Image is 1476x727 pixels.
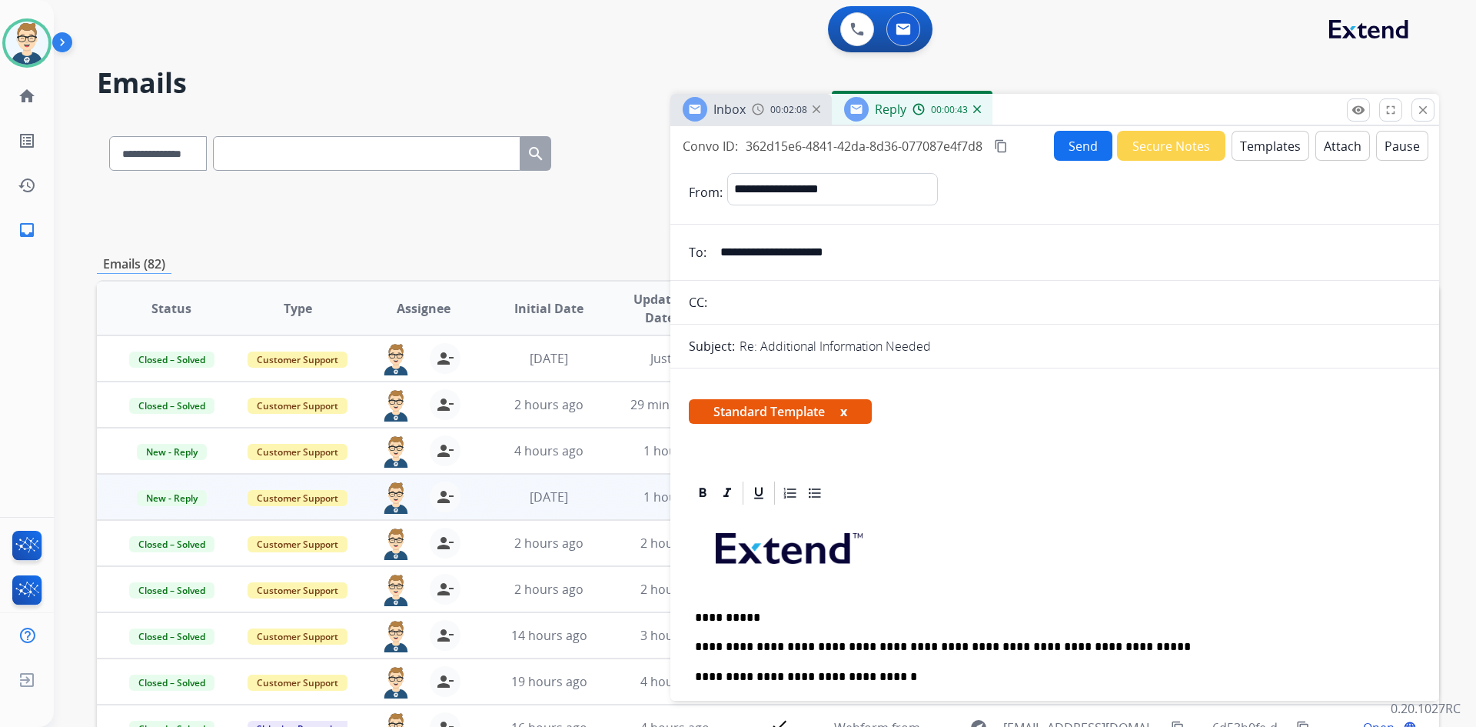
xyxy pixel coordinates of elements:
mat-icon: person_remove [436,672,454,691]
p: Convo ID: [683,137,738,155]
span: 29 minutes ago [630,396,720,413]
mat-icon: remove_red_eye [1351,103,1365,117]
p: From: [689,183,723,202]
h2: Emails [97,68,1439,98]
span: Standard Template [689,399,872,424]
mat-icon: inbox [18,221,36,239]
mat-icon: list_alt [18,132,36,150]
img: agent-avatar [381,482,411,514]
span: [DATE] [530,489,568,505]
mat-icon: fullscreen [1384,103,1398,117]
mat-icon: person_remove [436,626,454,645]
span: Customer Support [248,675,347,691]
span: Customer Support [248,444,347,460]
span: 14 hours ago [511,627,587,644]
button: Send [1054,131,1112,161]
span: 2 hours ago [514,535,583,552]
mat-icon: history [18,176,36,195]
mat-icon: person_remove [436,488,454,506]
div: Italic [716,482,739,505]
mat-icon: content_copy [994,139,1008,153]
span: 19 hours ago [511,673,587,690]
span: Closed – Solved [129,582,214,599]
mat-icon: home [18,87,36,105]
span: 362d15e6-4841-42da-8d36-077087e4f7d8 [746,138,982,155]
span: Customer Support [248,629,347,645]
p: 0.20.1027RC [1391,699,1461,718]
span: Status [151,299,191,318]
div: Underline [747,482,770,505]
p: Subject: [689,337,735,355]
span: 00:00:43 [931,104,968,116]
img: agent-avatar [381,389,411,422]
p: CC: [689,293,707,312]
mat-icon: person_remove [436,349,454,368]
span: Assignee [397,299,450,318]
span: New - Reply [137,490,207,506]
span: 3 hours ago [640,627,710,644]
span: Customer Support [248,536,347,552]
span: [DATE] [530,350,568,367]
mat-icon: close [1416,103,1430,117]
img: agent-avatar [381,666,411,699]
img: agent-avatar [381,574,411,606]
span: Customer Support [248,490,347,506]
span: 4 hours ago [514,442,583,459]
span: 2 hours ago [514,396,583,413]
span: Reply [875,101,906,118]
span: Closed – Solved [129,536,214,552]
button: Pause [1376,131,1428,161]
img: agent-avatar [381,435,411,468]
span: Inbox [713,101,746,118]
mat-icon: search [527,145,545,163]
mat-icon: person_remove [436,442,454,460]
span: Customer Support [248,582,347,599]
span: Closed – Solved [129,675,214,691]
span: 2 hours ago [514,581,583,598]
button: Secure Notes [1117,131,1225,161]
div: Ordered List [779,482,802,505]
span: 00:02:08 [770,104,807,116]
span: 2 hours ago [640,581,710,598]
mat-icon: person_remove [436,534,454,552]
img: agent-avatar [381,343,411,375]
span: 1 hour ago [643,442,706,459]
span: Just now [650,350,700,367]
img: avatar [5,22,48,65]
span: 1 hour ago [643,489,706,505]
span: Updated Date [625,290,695,327]
span: 4 hours ago [640,673,710,690]
button: Templates [1232,131,1309,161]
p: Re: Additional Information Needed [740,337,931,355]
span: New - Reply [137,444,207,460]
span: Closed – Solved [129,629,214,645]
p: To: [689,243,706,262]
div: Bold [691,482,714,505]
img: agent-avatar [381,528,411,560]
span: Closed – Solved [129,352,214,368]
span: Closed – Solved [129,398,214,414]
button: Attach [1315,131,1370,161]
span: Type [284,299,312,318]
div: Bullet List [803,482,826,505]
span: Customer Support [248,398,347,414]
mat-icon: person_remove [436,580,454,599]
p: Emails (82) [97,255,171,274]
mat-icon: person_remove [436,395,454,414]
span: 2 hours ago [640,535,710,552]
span: Initial Date [514,299,583,318]
img: agent-avatar [381,620,411,652]
span: Customer Support [248,352,347,368]
button: x [840,402,847,421]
